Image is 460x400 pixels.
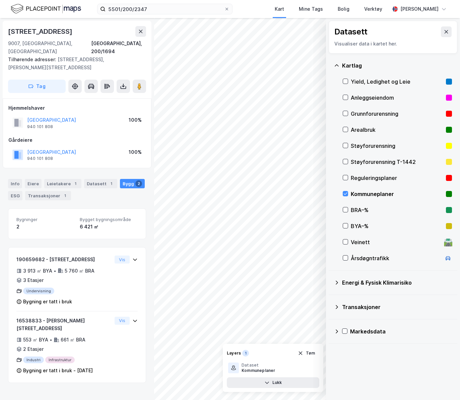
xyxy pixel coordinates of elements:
button: Vis [115,256,130,264]
div: Dataset [242,363,275,368]
input: Søk på adresse, matrikkel, gårdeiere, leietakere eller personer [106,4,224,14]
div: 1 [108,180,115,187]
div: 3 913 ㎡ BYA [23,267,52,275]
div: 940 101 808 [27,156,53,161]
div: [STREET_ADDRESS], [PERSON_NAME][STREET_ADDRESS] [8,56,141,72]
button: Lukk [227,377,319,388]
div: Kart [275,5,284,13]
button: Tag [8,80,66,93]
div: 16538833 - [PERSON_NAME][STREET_ADDRESS] [16,317,112,333]
div: 190659682 - [STREET_ADDRESS] [16,256,112,264]
div: 100% [129,116,142,124]
div: 3 Etasjer [23,276,44,284]
div: Datasett [84,179,117,188]
div: Transaksjoner [342,303,452,311]
div: Info [8,179,22,188]
div: 1 [242,350,249,357]
div: Kontrollprogram for chat [426,368,460,400]
div: Hjemmelshaver [8,104,146,112]
div: Kommuneplaner [351,190,443,198]
div: Anleggseiendom [351,94,443,102]
div: Markedsdata [350,327,452,335]
div: Eiere [25,179,42,188]
div: Datasett [334,26,368,37]
button: Tøm [293,348,319,359]
div: 1 [62,192,68,199]
div: Leietakere [44,179,81,188]
div: BYA–% [351,222,443,230]
span: Tilhørende adresser: [8,57,58,62]
div: 553 ㎡ BYA [23,336,48,344]
div: 661 ㎡ BRA [61,336,85,344]
div: 6 421 ㎡ [80,223,138,231]
img: logo.f888ab2527a4732fd821a326f86c7f29.svg [11,3,81,15]
div: Grunnforurensning [351,110,443,118]
div: ESG [8,191,22,200]
div: Reguleringsplaner [351,174,443,182]
div: [GEOGRAPHIC_DATA], 200/1694 [91,39,146,56]
div: 9007, [GEOGRAPHIC_DATA], [GEOGRAPHIC_DATA] [8,39,91,56]
div: 940 101 808 [27,124,53,129]
div: Visualiser data i kartet her. [334,40,452,48]
div: 🛣️ [444,238,453,246]
div: Yield, Ledighet og Leie [351,78,443,86]
div: • [50,337,52,342]
div: Kartlag [342,62,452,70]
div: Gårdeiere [8,136,146,144]
div: Mine Tags [299,5,323,13]
div: 2 [16,223,74,231]
div: [STREET_ADDRESS] [8,26,74,37]
div: Arealbruk [351,126,443,134]
div: Støyforurensning T-1442 [351,158,443,166]
div: Støyforurensning [351,142,443,150]
div: Bygning er tatt i bruk - [DATE] [23,367,93,375]
span: Bygget bygningsområde [80,217,138,222]
div: Transaksjoner [25,191,71,200]
div: 2 Etasjer [23,345,44,353]
div: 2 [135,180,142,187]
div: Bolig [338,5,349,13]
div: [PERSON_NAME] [400,5,439,13]
button: Vis [115,317,130,325]
span: Bygninger [16,217,74,222]
div: Bygning er tatt i bruk [23,298,72,306]
div: 100% [129,148,142,156]
div: Verktøy [364,5,382,13]
div: 5 760 ㎡ BRA [65,267,94,275]
div: 1 [72,180,79,187]
div: BRA–% [351,206,443,214]
div: Årsdøgntrafikk [351,254,441,262]
div: • [54,268,56,274]
div: Energi & Fysisk Klimarisiko [342,279,452,287]
div: Kommuneplaner [242,368,275,373]
div: Veinett [351,238,441,246]
div: Bygg [120,179,145,188]
iframe: Chat Widget [426,368,460,400]
div: Layers [227,351,241,356]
